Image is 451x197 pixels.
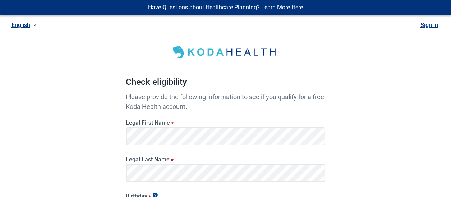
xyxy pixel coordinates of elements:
[168,43,283,61] img: Koda Health
[126,119,325,126] label: Legal First Name
[126,156,325,163] label: Legal Last Name
[126,75,325,92] h1: Check eligibility
[33,23,37,27] span: down
[126,92,325,111] p: Please provide the following information to see if you qualify for a free Koda Health account.
[9,19,40,31] a: Current language: English
[420,22,438,28] a: Sign in
[148,4,303,11] a: Have Questions about Healthcare Planning? Learn More Here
